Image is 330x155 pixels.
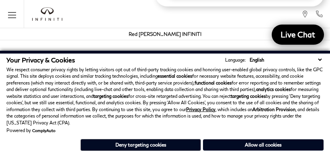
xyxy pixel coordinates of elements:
span: Live Chat [277,29,319,39]
strong: functional cookies [195,80,232,85]
strong: targeting cookies [93,93,128,99]
div: Powered by [6,128,55,133]
button: Deny targeting cookies [80,139,201,151]
a: Privacy Policy [186,107,215,112]
strong: analytics cookies [256,87,291,92]
img: INFINITI [32,7,62,21]
a: Red [PERSON_NAME] INFINITI [129,31,201,37]
p: We respect consumer privacy rights by letting visitors opt out of third-party tracking cookies an... [6,66,324,126]
button: Allow all cookies [203,139,324,151]
a: Live Chat [272,25,324,45]
select: Language Select [248,56,324,63]
strong: targeting cookies [231,93,266,99]
div: Language: [225,58,246,62]
strong: essential cookies [158,73,192,79]
a: infiniti [32,7,62,21]
strong: Arbitration Provision [252,107,295,112]
a: ComplyAuto [32,128,55,133]
span: Your Privacy & Cookies [6,56,75,64]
